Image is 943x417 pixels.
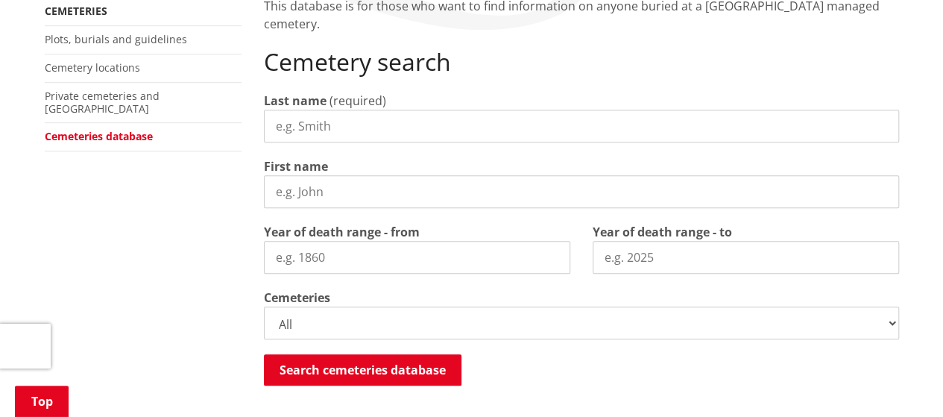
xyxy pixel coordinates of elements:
[264,48,899,76] h2: Cemetery search
[45,4,107,18] a: Cemeteries
[264,175,899,208] input: e.g. John
[264,92,327,110] label: Last name
[264,241,570,274] input: e.g. 1860
[264,157,328,175] label: First name
[45,129,153,143] a: Cemeteries database
[45,60,140,75] a: Cemetery locations
[264,223,420,241] label: Year of death range - from
[874,354,928,408] iframe: Messenger Launcher
[593,241,899,274] input: e.g. 2025
[15,386,69,417] a: Top
[264,289,330,307] label: Cemeteries
[45,89,160,116] a: Private cemeteries and [GEOGRAPHIC_DATA]
[45,32,187,46] a: Plots, burials and guidelines
[593,223,732,241] label: Year of death range - to
[264,110,899,142] input: e.g. Smith
[329,93,386,109] span: (required)
[264,354,461,386] button: Search cemeteries database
